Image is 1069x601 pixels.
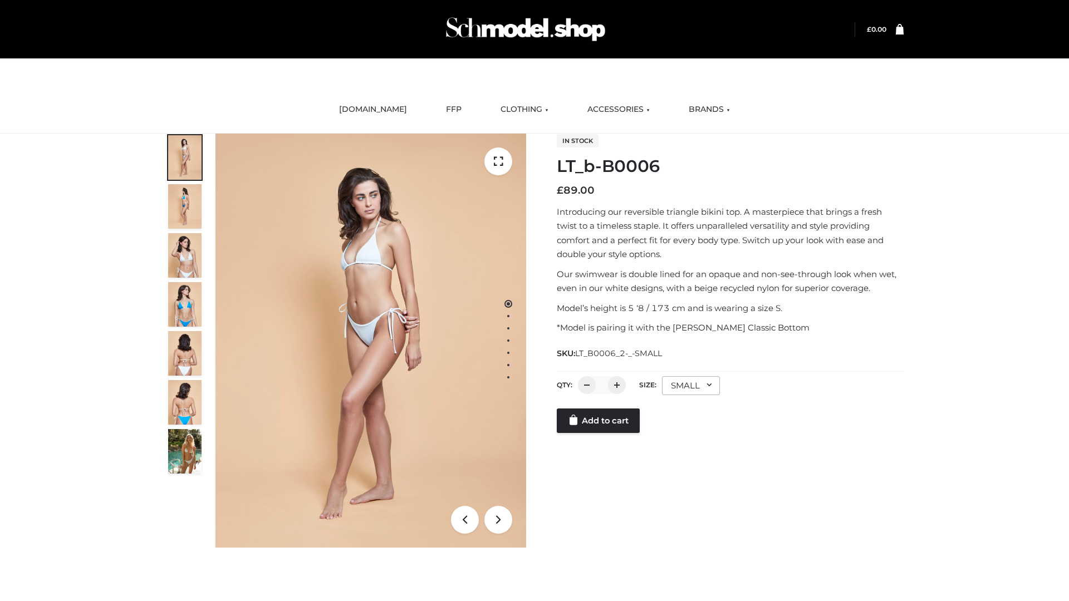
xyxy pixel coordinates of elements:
img: Schmodel Admin 964 [442,7,609,51]
p: Our swimwear is double lined for an opaque and non-see-through look when wet, even in our white d... [557,267,904,295]
a: [DOMAIN_NAME] [331,97,415,122]
span: SKU: [557,347,663,360]
a: BRANDS [680,97,738,122]
img: ArielClassicBikiniTop_CloudNine_AzureSky_OW114ECO_7-scaled.jpg [168,331,202,376]
a: ACCESSORIES [579,97,658,122]
img: ArielClassicBikiniTop_CloudNine_AzureSky_OW114ECO_4-scaled.jpg [168,282,202,327]
a: FFP [438,97,470,122]
p: Model’s height is 5 ‘8 / 173 cm and is wearing a size S. [557,301,904,316]
img: ArielClassicBikiniTop_CloudNine_AzureSky_OW114ECO_3-scaled.jpg [168,233,202,278]
a: CLOTHING [492,97,557,122]
h1: LT_b-B0006 [557,156,904,176]
img: ArielClassicBikiniTop_CloudNine_AzureSky_OW114ECO_1-scaled.jpg [168,135,202,180]
img: ArielClassicBikiniTop_CloudNine_AzureSky_OW114ECO_8-scaled.jpg [168,380,202,425]
a: Add to cart [557,408,640,433]
label: QTY: [557,381,572,389]
div: SMALL [662,376,720,395]
a: £0.00 [867,25,886,33]
label: Size: [639,381,656,389]
p: *Model is pairing it with the [PERSON_NAME] Classic Bottom [557,321,904,335]
img: Arieltop_CloudNine_AzureSky2.jpg [168,429,202,474]
bdi: 0.00 [867,25,886,33]
span: £ [557,184,563,196]
p: Introducing our reversible triangle bikini top. A masterpiece that brings a fresh twist to a time... [557,205,904,262]
span: £ [867,25,871,33]
span: LT_B0006_2-_-SMALL [575,348,662,358]
img: ArielClassicBikiniTop_CloudNine_AzureSky_OW114ECO_1 [215,134,526,548]
bdi: 89.00 [557,184,595,196]
img: ArielClassicBikiniTop_CloudNine_AzureSky_OW114ECO_2-scaled.jpg [168,184,202,229]
span: In stock [557,134,599,147]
